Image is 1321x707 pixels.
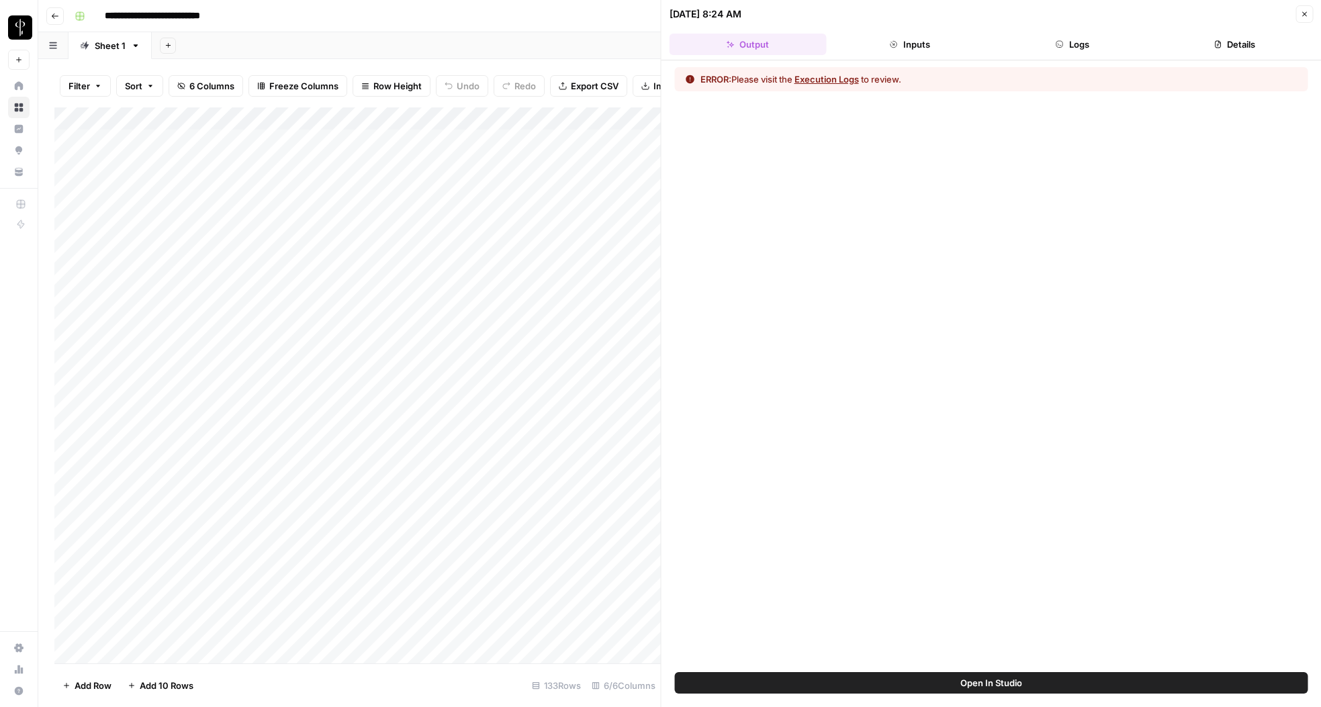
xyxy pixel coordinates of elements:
a: Home [8,75,30,97]
a: Sheet 1 [69,32,152,59]
button: Open In Studio [675,672,1308,694]
button: Add Row [54,675,120,696]
button: Execution Logs [794,73,859,86]
span: Freeze Columns [269,79,338,93]
span: Add 10 Rows [140,679,193,692]
span: Redo [514,79,536,93]
button: Row Height [353,75,430,97]
button: Freeze Columns [248,75,347,97]
button: Undo [436,75,488,97]
button: Logs [994,34,1151,55]
span: Add Row [75,679,111,692]
button: Redo [494,75,545,97]
span: ERROR: [700,74,731,85]
button: Workspace: LP Production Workloads [8,11,30,44]
button: Sort [116,75,163,97]
span: Export CSV [571,79,619,93]
a: Browse [8,97,30,118]
img: LP Production Workloads Logo [8,15,32,40]
div: Sheet 1 [95,39,126,52]
a: Usage [8,659,30,680]
div: [DATE] 8:24 AM [670,7,741,21]
div: 6/6 Columns [586,675,661,696]
a: Your Data [8,161,30,183]
button: Add 10 Rows [120,675,201,696]
span: 6 Columns [189,79,234,93]
span: Sort [125,79,142,93]
span: Undo [457,79,480,93]
button: Help + Support [8,680,30,702]
span: Open In Studio [960,676,1022,690]
button: Details [1156,34,1313,55]
a: Insights [8,118,30,140]
div: 133 Rows [527,675,586,696]
span: Import CSV [653,79,702,93]
a: Settings [8,637,30,659]
button: Export CSV [550,75,627,97]
button: Inputs [831,34,989,55]
a: Opportunities [8,140,30,161]
button: 6 Columns [169,75,243,97]
span: Filter [69,79,90,93]
button: Import CSV [633,75,711,97]
div: Please visit the to review. [700,73,901,86]
button: Output [670,34,827,55]
span: Row Height [373,79,422,93]
button: Filter [60,75,111,97]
